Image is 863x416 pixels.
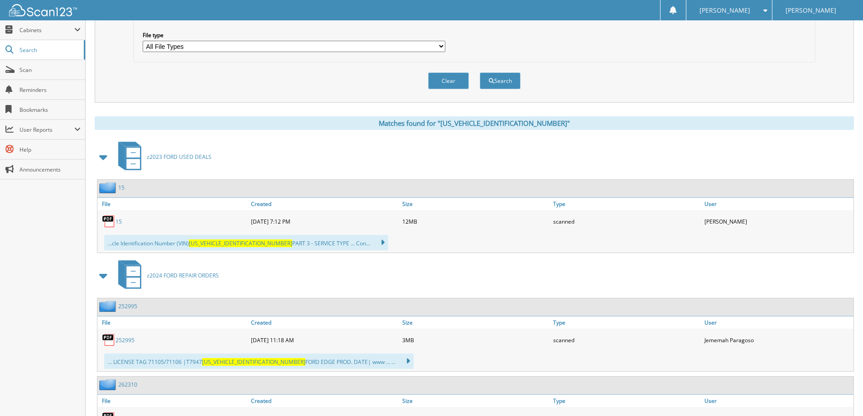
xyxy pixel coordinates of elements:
span: Bookmarks [19,106,81,114]
img: PDF.png [102,333,116,347]
span: Announcements [19,166,81,173]
a: 252995 [116,336,135,344]
img: folder2.png [99,379,118,390]
div: ... LICENSE TAG 71105/71106 |T7947 FORD EDGE PROD. DATE| www ... ... [104,354,414,369]
span: User Reports [19,126,74,134]
a: Type [551,395,702,407]
a: User [702,198,853,210]
span: Scan [19,66,81,74]
div: Matches found for "[US_VEHICLE_IDENTIFICATION_NUMBER]" [95,116,854,130]
a: File [97,316,249,329]
a: 252995 [118,302,137,310]
a: User [702,395,853,407]
button: Clear [428,72,469,89]
span: [PERSON_NAME] [699,8,750,13]
span: [US_VEHICLE_IDENTIFICATION_NUMBER] [189,239,292,247]
a: 15 [118,184,125,191]
div: ...cle Identification Number (VIN) PART 3 - SERVICE TYPE ... Con... [104,235,388,250]
a: Size [400,395,551,407]
div: Jememah Paragoso [702,331,853,349]
div: scanned [551,212,702,230]
span: [US_VEHICLE_IDENTIFICATION_NUMBER] [202,358,305,366]
a: z2024 FORD REPAIR ORDERS [113,258,219,293]
a: User [702,316,853,329]
a: 15 [116,218,122,225]
span: Cabinets [19,26,74,34]
a: Size [400,316,551,329]
span: z2023 FORD USED DEALS [147,153,212,161]
div: [DATE] 11:18 AM [249,331,400,349]
span: Search [19,46,79,54]
a: Created [249,395,400,407]
a: File [97,198,249,210]
button: Search [480,72,521,89]
img: folder2.png [99,301,118,312]
a: Type [551,316,702,329]
span: Help [19,146,81,153]
a: z2023 FORD USED DEALS [113,139,212,175]
div: [DATE] 7:12 PM [249,212,400,230]
a: Created [249,198,400,210]
span: Reminders [19,86,81,94]
div: scanned [551,331,702,349]
a: 262310 [118,381,137,388]
span: [PERSON_NAME] [786,8,836,13]
label: File type [143,31,445,39]
img: PDF.png [102,215,116,228]
div: 3MB [400,331,551,349]
a: File [97,395,249,407]
img: scan123-logo-white.svg [9,4,77,16]
img: folder2.png [99,182,118,193]
a: Created [249,316,400,329]
div: [PERSON_NAME] [702,212,853,230]
a: Size [400,198,551,210]
iframe: Chat Widget [818,373,863,416]
div: 12MB [400,212,551,230]
span: z2024 FORD REPAIR ORDERS [147,272,219,279]
a: Type [551,198,702,210]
